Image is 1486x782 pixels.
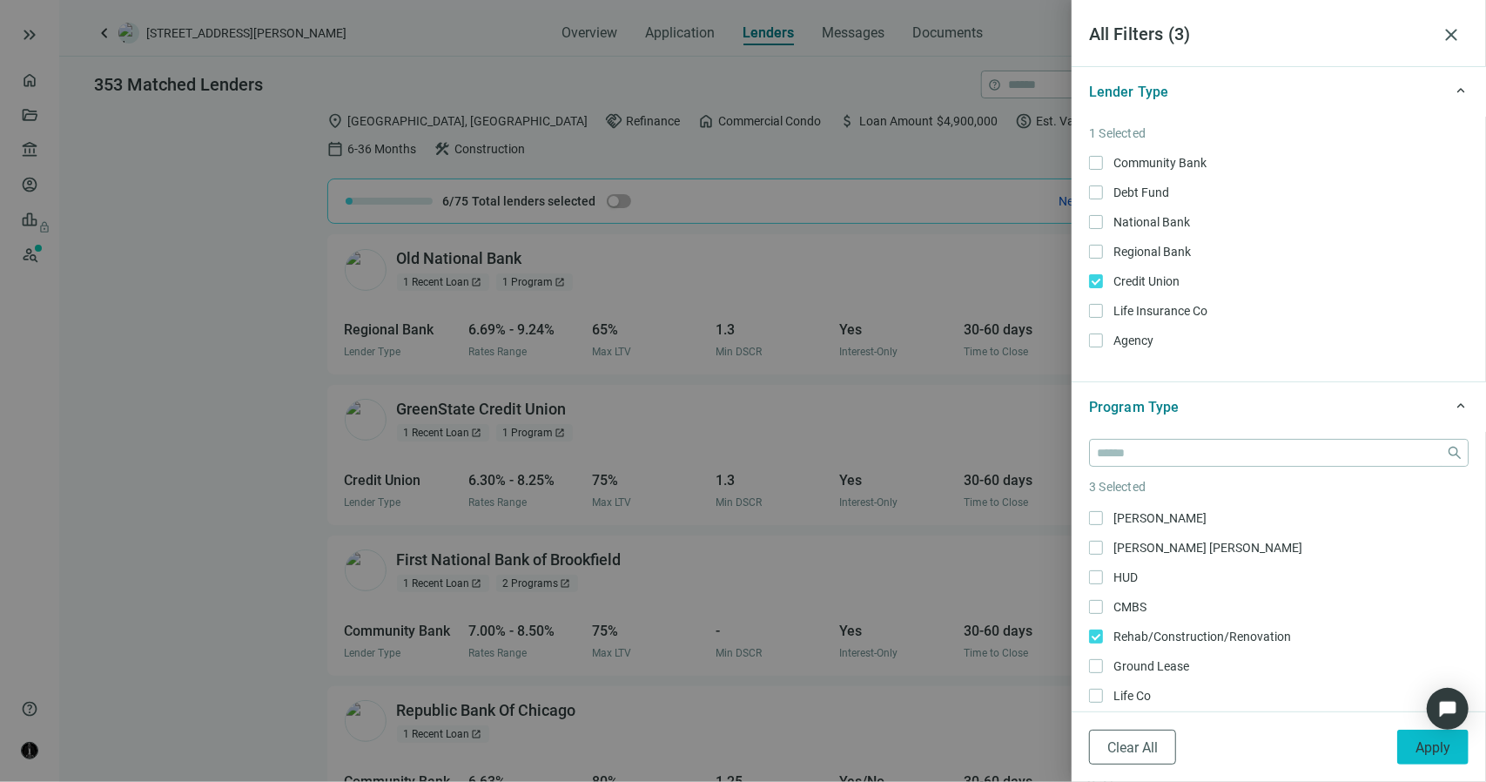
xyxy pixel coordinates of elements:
[1103,568,1145,587] span: HUD
[1072,381,1486,432] div: keyboard_arrow_upProgram Type
[1103,331,1160,350] span: Agency
[1434,17,1469,52] button: close
[1441,24,1462,45] span: close
[1089,21,1434,48] article: All Filters ( 3 )
[1103,301,1214,320] span: Life Insurance Co
[1103,153,1214,172] span: Community Bank
[1089,477,1469,496] article: 3 Selected
[1103,212,1197,232] span: National Bank
[1103,686,1158,705] span: Life Co
[1089,399,1179,415] span: Program Type
[1427,688,1469,730] div: Open Intercom Messenger
[1103,509,1214,528] span: [PERSON_NAME]
[1072,66,1486,117] div: keyboard_arrow_upLender Type
[1103,242,1198,261] span: Regional Bank
[1103,627,1298,646] span: Rehab/Construction/Renovation
[1089,730,1176,765] button: Clear All
[1107,739,1158,756] span: Clear All
[1089,84,1168,100] span: Lender Type
[1103,183,1176,202] span: Debt Fund
[1103,657,1196,676] span: Ground Lease
[1103,538,1309,557] span: [PERSON_NAME] [PERSON_NAME]
[1103,272,1187,291] span: Credit Union
[1397,730,1469,765] button: Apply
[1103,597,1153,617] span: CMBS
[1089,124,1469,143] article: 1 Selected
[1415,739,1450,756] span: Apply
